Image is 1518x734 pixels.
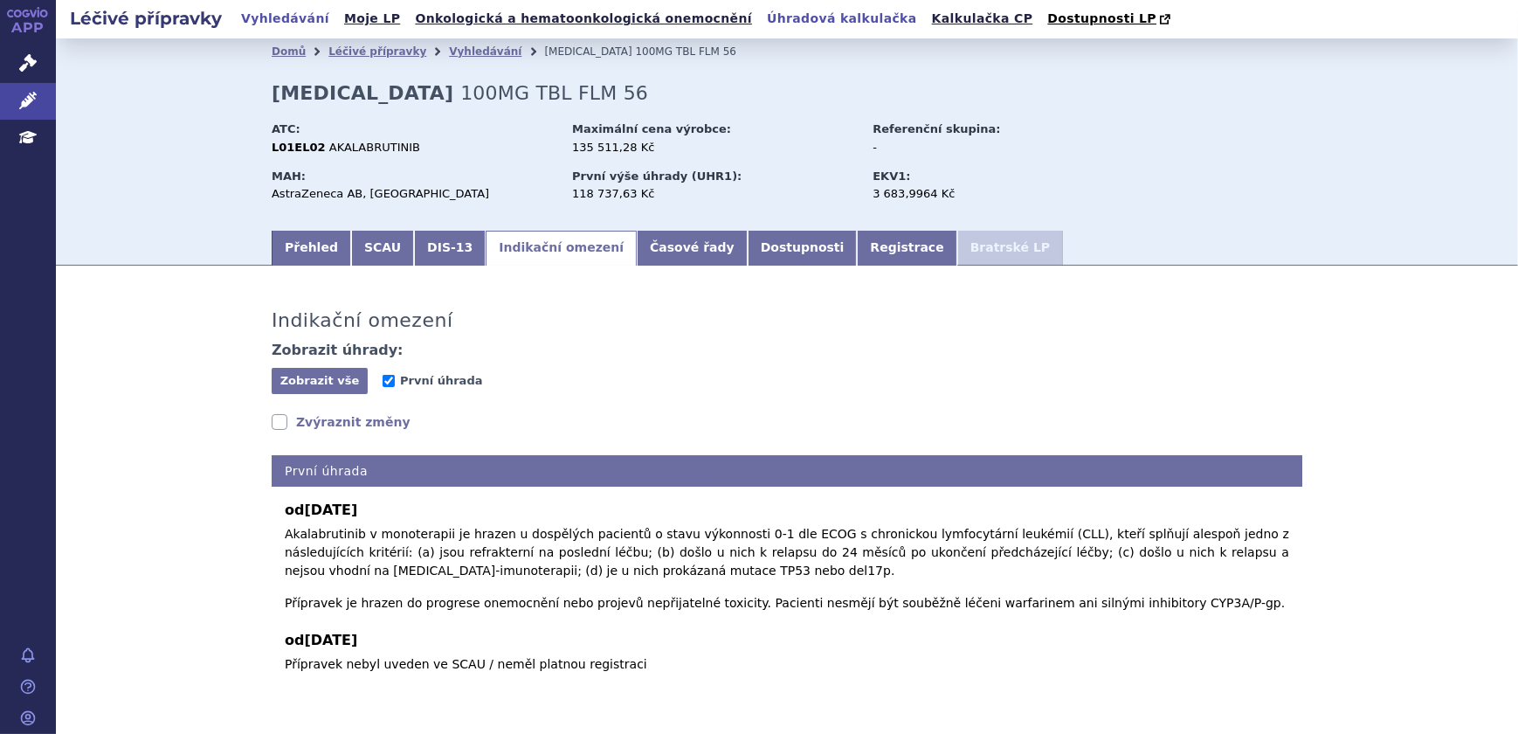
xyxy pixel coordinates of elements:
a: Kalkulačka CP [927,7,1038,31]
span: 100MG TBL FLM 56 [460,82,648,104]
a: Časové řady [637,231,748,266]
span: 100MG TBL FLM 56 [636,45,736,58]
a: Moje LP [339,7,405,31]
a: Domů [272,45,306,58]
div: 118 737,63 Kč [572,186,856,202]
strong: EKV1: [873,170,910,183]
a: Registrace [857,231,956,266]
a: Zvýraznit změny [272,413,411,431]
div: 3 683,9964 Kč [873,186,1069,202]
span: Dostupnosti LP [1047,11,1156,25]
input: První úhrada [383,375,395,387]
a: Úhradová kalkulačka [762,7,922,31]
p: Přípravek nebyl uveden ve SCAU / neměl platnou registraci [285,655,1289,674]
span: Zobrazit vše [280,374,360,387]
div: AstraZeneca AB, [GEOGRAPHIC_DATA] [272,186,555,202]
a: Léčivé přípravky [328,45,426,58]
span: AKALABRUTINIB [329,141,420,154]
h3: Indikační omezení [272,309,453,332]
span: [DATE] [304,502,357,518]
a: Vyhledávání [449,45,521,58]
b: od [285,500,1289,521]
a: Vyhledávání [236,7,335,31]
strong: Referenční skupina: [873,122,1000,135]
div: - [873,140,1069,156]
a: Indikační omezení [486,231,637,266]
div: 135 511,28 Kč [572,140,856,156]
span: [DATE] [304,632,357,648]
span: První úhrada [400,374,482,387]
h2: Léčivé přípravky [56,6,236,31]
h4: Zobrazit úhrady: [272,342,404,359]
button: Zobrazit vše [272,368,368,394]
p: Akalabrutinib v monoterapii je hrazen u dospělých pacientů o stavu výkonnosti 0-1 dle ECOG s chro... [285,525,1289,613]
strong: L01EL02 [272,141,326,154]
strong: MAH: [272,170,306,183]
strong: [MEDICAL_DATA] [272,82,453,104]
a: Dostupnosti LP [1042,7,1179,31]
a: Dostupnosti [748,231,858,266]
strong: První výše úhrady (UHR1): [572,170,742,183]
a: DIS-13 [414,231,486,266]
b: od [285,630,1289,651]
a: Přehled [272,231,351,266]
a: SCAU [351,231,414,266]
span: [MEDICAL_DATA] [544,45,631,58]
strong: ATC: [272,122,300,135]
strong: Maximální cena výrobce: [572,122,731,135]
a: Onkologická a hematoonkologická onemocnění [410,7,757,31]
h4: První úhrada [272,455,1302,488]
